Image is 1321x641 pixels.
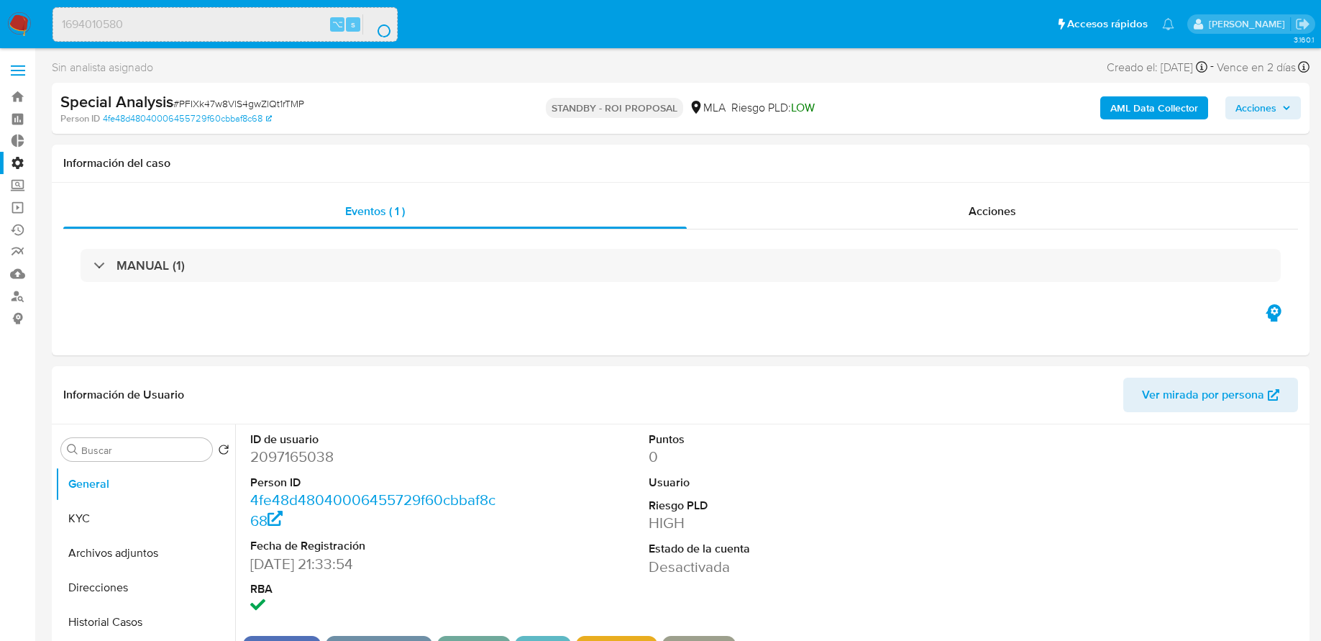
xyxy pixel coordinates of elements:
div: MLA [689,100,726,116]
input: Buscar usuario o caso... [53,15,397,34]
button: General [55,467,235,501]
a: 4fe48d48040006455729f60cbbaf8c68 [103,112,272,125]
input: Buscar [81,444,206,457]
button: Ver mirada por persona [1123,378,1298,412]
div: MANUAL (1) [81,249,1281,282]
button: KYC [55,501,235,536]
button: search-icon [362,14,392,35]
span: Ver mirada por persona [1142,378,1264,412]
dt: Puntos [649,432,900,447]
span: # PFIXk47w8VlS4gwZlQt1rTMP [173,96,304,111]
dt: ID de usuario [250,432,502,447]
dt: Person ID [250,475,502,491]
span: Sin analista asignado [52,60,153,76]
div: Creado el: [DATE] [1107,58,1207,77]
span: - [1210,58,1214,77]
b: Special Analysis [60,90,173,113]
span: Acciones [969,203,1016,219]
h1: Información de Usuario [63,388,184,402]
dt: Riesgo PLD [649,498,900,514]
span: Vence en 2 días [1217,60,1296,76]
dt: Fecha de Registración [250,538,502,554]
button: Volver al orden por defecto [218,444,229,460]
span: Acciones [1235,96,1276,119]
span: Accesos rápidos [1067,17,1148,32]
a: Notificaciones [1162,18,1174,30]
h1: Información del caso [63,156,1298,171]
span: Eventos ( 1 ) [345,203,405,219]
b: Person ID [60,112,100,125]
button: Historial Casos [55,605,235,640]
button: AML Data Collector [1100,96,1208,119]
button: Buscar [67,444,78,455]
dd: Desactivada [649,557,900,577]
span: Riesgo PLD: [731,100,815,116]
span: LOW [791,99,815,116]
dd: [DATE] 21:33:54 [250,554,502,574]
span: ⌥ [332,17,343,31]
p: fabricio.bottalo@mercadolibre.com [1209,17,1290,31]
dd: HIGH [649,513,900,533]
b: AML Data Collector [1110,96,1198,119]
p: STANDBY - ROI PROPOSAL [546,98,683,118]
button: Archivos adjuntos [55,536,235,570]
dt: Usuario [649,475,900,491]
button: Direcciones [55,570,235,605]
a: 4fe48d48040006455729f60cbbaf8c68 [250,489,495,530]
span: s [351,17,355,31]
h3: MANUAL (1) [116,258,185,273]
dt: RBA [250,581,502,597]
dd: 0 [649,447,900,467]
a: Salir [1295,17,1310,32]
dd: 2097165038 [250,447,502,467]
button: Acciones [1225,96,1301,119]
dt: Estado de la cuenta [649,541,900,557]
